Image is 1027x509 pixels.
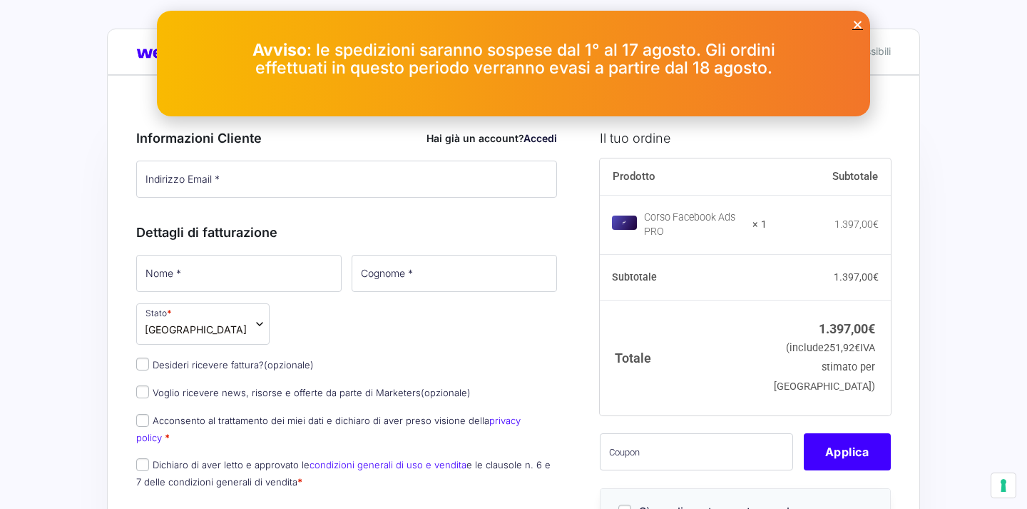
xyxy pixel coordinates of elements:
[873,218,879,230] span: €
[873,271,879,283] span: €
[426,131,557,146] div: Hai già un account?
[421,387,471,398] span: (opzionale)
[136,414,149,427] input: Acconsento al trattamento dei miei dati e dichiaro di aver preso visione dellaprivacy policy *
[264,359,314,371] span: (opzionale)
[136,459,551,487] label: Dichiaro di aver letto e approvato le e le clausole n. 6 e 7 delle condizioni generali di vendita
[600,433,793,470] input: Coupon
[819,321,875,336] bdi: 1.397,00
[612,216,637,230] img: Corso Facebook Ads PRO
[136,458,149,471] input: Dichiaro di aver letto e approvato lecondizioni generali di uso e venditae le clausole n. 6 e 7 d...
[600,255,767,301] th: Subtotale
[600,158,767,196] th: Prodotto
[136,161,557,198] input: Indirizzo Email *
[767,158,891,196] th: Subtotale
[136,359,314,371] label: Desideri ricevere fattura?
[600,300,767,415] th: Totale
[774,342,875,393] small: (include IVA stimato per [GEOGRAPHIC_DATA])
[868,321,875,336] span: €
[136,128,557,148] h3: Informazioni Cliente
[824,342,860,354] span: 251,92
[523,132,557,144] a: Accedi
[136,303,270,345] span: Stato
[297,476,302,488] abbr: obbligatorio
[136,223,557,242] h3: Dettagli di fatturazione
[854,342,860,354] span: €
[136,415,521,443] a: privacy policy
[310,459,466,470] a: condizioni generali di uso e vendita
[804,433,891,470] button: Applica
[136,255,342,292] input: Nome *
[136,415,521,443] label: Acconsento al trattamento dei miei dati e dichiaro di aver preso visione della
[136,385,149,398] input: Voglio ricevere news, risorse e offerte da parte di Marketers(opzionale)
[145,322,247,337] span: Italia
[644,211,744,239] div: Corso Facebook Ads PRO
[991,473,1016,498] button: Le tue preferenze relative al consenso per le tecnologie di tracciamento
[600,128,891,148] h3: Il tuo ordine
[834,218,879,230] bdi: 1.397,00
[252,40,307,60] strong: Avviso
[352,255,557,292] input: Cognome *
[136,358,149,371] input: Desideri ricevere fattura?(opzionale)
[852,19,863,30] a: Close
[228,41,799,77] p: : le spedizioni saranno sospese dal 1° al 17 agosto. Gli ordini effettuati in questo periodo verr...
[834,271,879,283] bdi: 1.397,00
[752,218,767,232] strong: × 1
[136,387,471,398] label: Voglio ricevere news, risorse e offerte da parte di Marketers
[165,432,170,443] abbr: obbligatorio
